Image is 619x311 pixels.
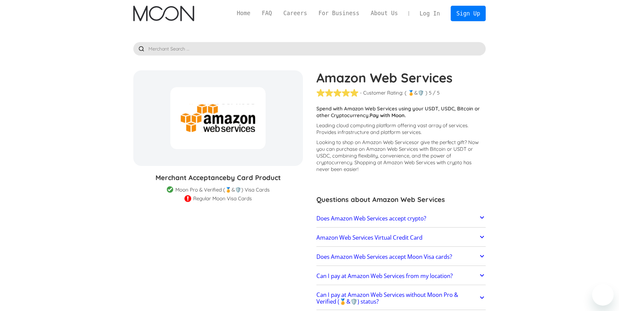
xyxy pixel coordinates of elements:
h2: Can I pay at Amazon Web Services without Moon Pro & Verified (🏅&🛡️) status? [316,291,478,305]
div: 🏅&🛡️ [408,90,424,96]
h3: Questions about Amazon Web Services [316,195,486,205]
div: Regular Moon Visa Cards [193,195,252,202]
a: Sign Up [451,6,486,21]
h2: Amazon Web Services Virtual Credit Card [316,234,422,241]
iframe: Button to launch messaging window [592,284,614,306]
div: ( [405,90,407,96]
strong: Pay with Moon. [370,112,406,118]
a: Careers [278,9,313,18]
a: Can I pay at Amazon Web Services without Moon Pro & Verified (🏅&🛡️) status? [316,288,486,308]
a: FAQ [256,9,278,18]
a: home [133,6,194,21]
p: Leading cloud computing platform offering vast array of services. Provides infrastructure and pla... [316,122,486,136]
div: - Customer Rating: [360,90,403,96]
span: by Card Product [227,173,281,182]
a: About Us [365,9,404,18]
h2: Does Amazon Web Services accept crypto? [316,215,426,222]
div: ) [425,90,427,96]
span: or give the perfect gift [414,139,465,145]
div: 5 [429,90,432,96]
a: Log In [414,6,446,21]
a: For Business [313,9,365,18]
h1: Amazon Web Services [316,70,486,85]
a: Can I pay at Amazon Web Services from my location? [316,269,486,283]
a: Home [231,9,256,18]
h2: Can I pay at Amazon Web Services from my location? [316,273,453,279]
a: Does Amazon Web Services accept crypto? [316,211,486,226]
a: Amazon Web Services Virtual Credit Card [316,231,486,245]
p: Looking to shop on Amazon Web Services ? Now you can purchase on Amazon Web Services with Bitcoin... [316,139,486,173]
h2: Does Amazon Web Services accept Moon Visa cards? [316,253,452,260]
input: Merchant Search ... [133,42,486,56]
div: Moon Pro & Verified (🏅&🛡️) Visa Cards [175,186,270,193]
h3: Merchant Acceptance [133,173,303,183]
div: / 5 [433,90,440,96]
img: Moon Logo [133,6,194,21]
a: Does Amazon Web Services accept Moon Visa cards? [316,250,486,264]
p: Spend with Amazon Web Services using your USDT, USDC, Bitcoin or other Cryptocurrency. [316,105,486,119]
